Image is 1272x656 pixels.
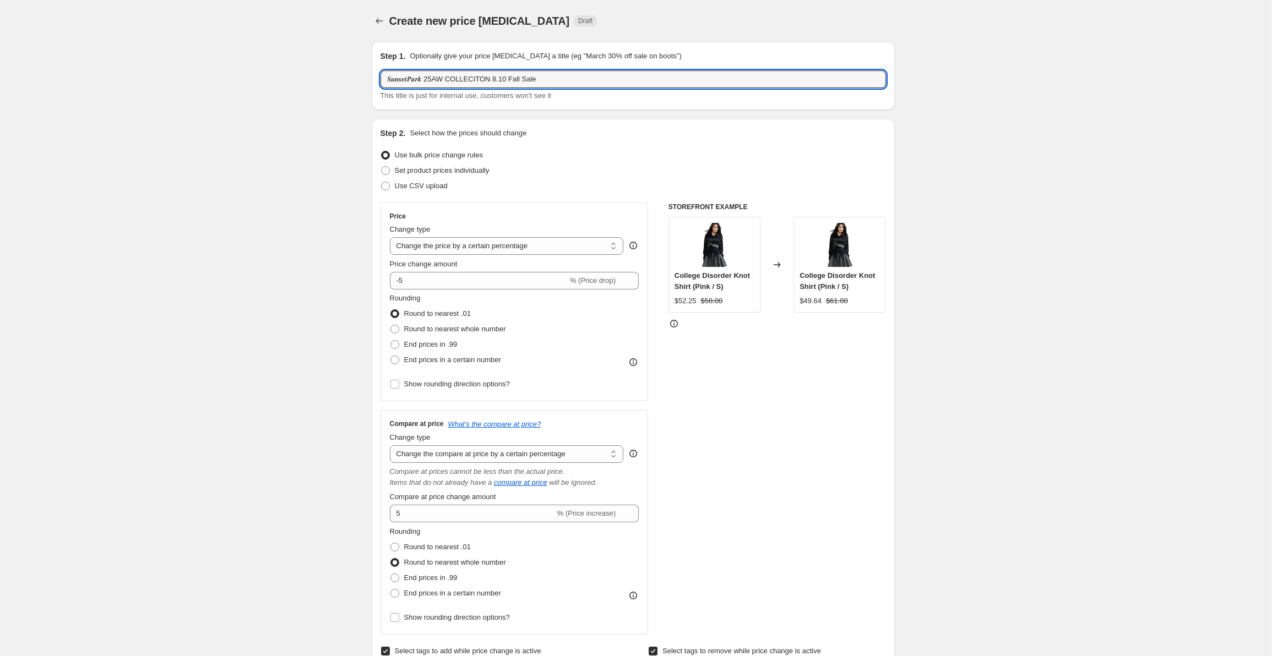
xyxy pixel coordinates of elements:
span: Compare at price change amount [390,493,496,501]
button: Price change jobs [372,13,387,29]
input: -15 [390,272,568,289]
span: Round to nearest .01 [404,543,471,551]
button: What's the compare at price? [448,420,541,428]
span: % (Price increase) [557,509,616,517]
span: Draft [578,17,592,25]
span: End prices in .99 [404,340,458,348]
h6: STOREFRONT EXAMPLE [668,203,886,211]
span: Select tags to add while price change is active [395,647,541,655]
input: -15 [390,505,555,522]
span: Round to nearest whole number [404,325,506,333]
div: $52.25 [675,296,697,307]
h2: Step 1. [380,51,406,62]
span: Use CSV upload [395,182,448,190]
div: help [628,240,639,251]
span: End prices in a certain number [404,589,501,597]
i: will be ignored. [549,478,597,486]
span: End prices in .99 [404,573,458,582]
i: Compare at prices cannot be less than the actual price. [390,467,565,475]
span: College Disorder Knot Shirt (Pink / S) [675,271,750,291]
span: This title is just for internal use, customers won't see it [380,91,551,100]
strike: $61.00 [826,296,848,307]
span: Create new price [MEDICAL_DATA] [389,15,570,27]
img: 215470fd1bd981863d2f1e2153be35ed_80x.jpg [692,223,736,267]
span: Change type [390,433,431,441]
div: $49.64 [800,296,822,307]
h3: Price [390,212,406,221]
i: Items that do not already have a [390,478,492,486]
span: End prices in a certain number [404,356,501,364]
div: help [628,448,639,459]
p: Select how the prices should change [410,128,526,139]
p: Optionally give your price [MEDICAL_DATA] a title (eg "March 30% off sale on boots") [410,51,681,62]
span: Rounding [390,527,421,535]
span: Price change amount [390,260,458,268]
span: Rounding [390,294,421,302]
span: College Disorder Knot Shirt (Pink / S) [800,271,875,291]
strike: $58.00 [701,296,723,307]
span: Set product prices individually [395,166,490,174]
span: Round to nearest whole number [404,558,506,566]
h2: Step 2. [380,128,406,139]
span: Round to nearest .01 [404,309,471,318]
span: Show rounding direction options? [404,380,510,388]
span: Select tags to remove while price change is active [662,647,821,655]
h3: Compare at price [390,419,444,428]
input: 30% off holiday sale [380,70,886,88]
button: compare at price [494,478,547,486]
span: Change type [390,225,431,233]
img: 215470fd1bd981863d2f1e2153be35ed_80x.jpg [818,223,862,267]
span: Use bulk price change rules [395,151,483,159]
span: % (Price drop) [570,276,616,285]
span: Show rounding direction options? [404,613,510,621]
